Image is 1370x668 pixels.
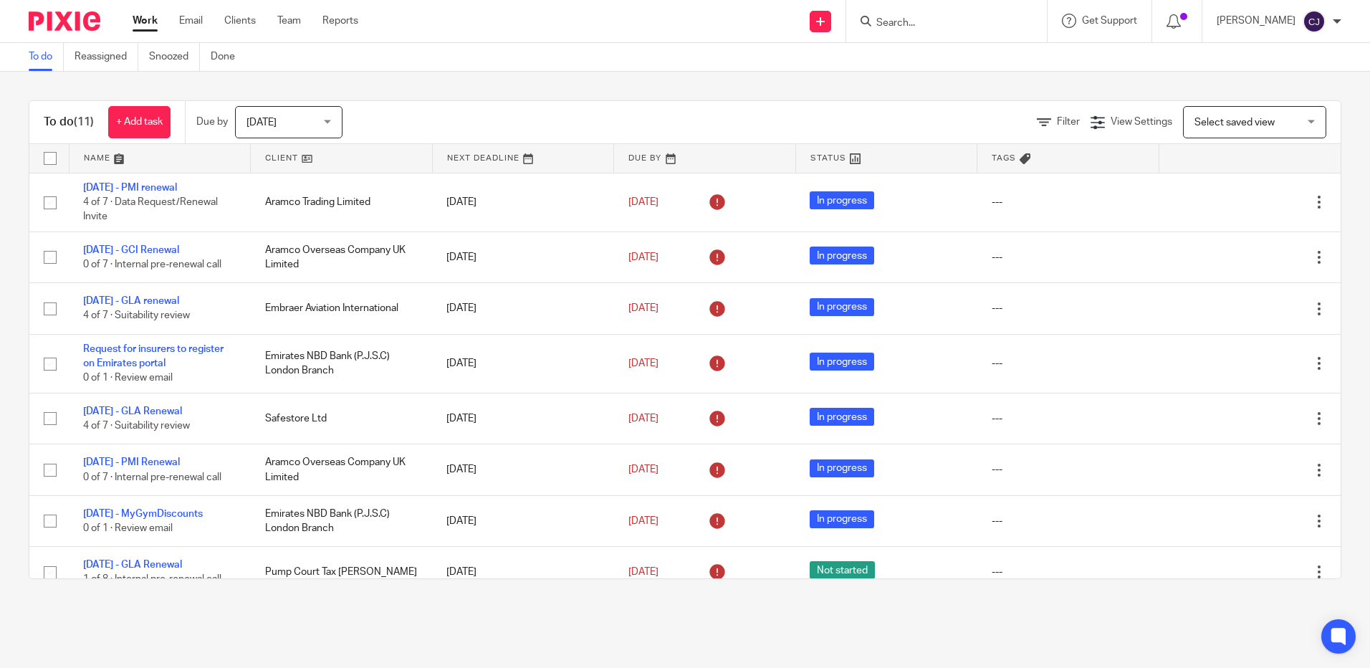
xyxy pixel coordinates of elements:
span: Not started [810,561,875,579]
input: Search [875,17,1004,30]
span: 4 of 7 · Data Request/Renewal Invite [83,197,218,222]
span: 0 of 7 · Internal pre-renewal call [83,259,221,269]
td: [DATE] [432,393,614,444]
a: Reports [322,14,358,28]
td: Aramco Overseas Company UK Limited [251,232,433,282]
td: Embraer Aviation International [251,283,433,334]
div: --- [992,250,1145,264]
img: Pixie [29,11,100,31]
h1: To do [44,115,94,130]
div: --- [992,195,1145,209]
td: Aramco Trading Limited [251,173,433,232]
a: Work [133,14,158,28]
td: [DATE] [432,547,614,598]
td: Aramco Overseas Company UK Limited [251,444,433,495]
span: [DATE] [628,464,658,474]
td: [DATE] [432,173,614,232]
div: --- [992,356,1145,371]
td: Emirates NBD Bank (P.J.S.C) London Branch [251,495,433,546]
span: Get Support [1082,16,1137,26]
span: 4 of 7 · Suitability review [83,311,190,321]
td: Safestore Ltd [251,393,433,444]
span: 0 of 1 · Review email [83,523,173,533]
span: [DATE] [246,118,277,128]
span: Select saved view [1194,118,1275,128]
span: View Settings [1111,117,1172,127]
td: [DATE] [432,334,614,393]
div: --- [992,411,1145,426]
a: Email [179,14,203,28]
span: Filter [1057,117,1080,127]
a: [DATE] - GLA Renewal [83,406,182,416]
p: Due by [196,115,228,129]
td: [DATE] [432,444,614,495]
span: [DATE] [628,516,658,526]
span: In progress [810,298,874,316]
a: Team [277,14,301,28]
img: svg%3E [1303,10,1326,33]
a: Done [211,43,246,71]
span: 0 of 7 · Internal pre-renewal call [83,472,221,482]
span: [DATE] [628,358,658,368]
td: [DATE] [432,495,614,546]
span: 4 of 7 · Suitability review [83,421,190,431]
td: [DATE] [432,283,614,334]
a: Request for insurers to register on Emirates portal [83,344,224,368]
span: In progress [810,459,874,477]
span: In progress [810,510,874,528]
span: In progress [810,191,874,209]
a: To do [29,43,64,71]
a: Clients [224,14,256,28]
span: [DATE] [628,414,658,424]
a: [DATE] - GLA Renewal [83,560,182,570]
span: In progress [810,247,874,264]
a: + Add task [108,106,171,138]
span: Tags [992,154,1016,162]
div: --- [992,462,1145,477]
a: Reassigned [75,43,138,71]
span: [DATE] [628,197,658,207]
span: [DATE] [628,303,658,313]
span: [DATE] [628,252,658,262]
a: [DATE] - PMI renewal [83,183,177,193]
a: [DATE] - PMI Renewal [83,457,180,467]
div: --- [992,514,1145,528]
span: 0 of 1 · Review email [83,373,173,383]
span: 1 of 8 · Internal pre-renewal call [83,575,221,585]
span: (11) [74,116,94,128]
span: [DATE] [628,567,658,577]
div: --- [992,565,1145,579]
td: Pump Court Tax [PERSON_NAME] [251,547,433,598]
td: Emirates NBD Bank (P.J.S.C) London Branch [251,334,433,393]
a: [DATE] - GLA renewal [83,296,179,306]
p: [PERSON_NAME] [1217,14,1295,28]
span: In progress [810,408,874,426]
td: [DATE] [432,232,614,282]
div: --- [992,301,1145,315]
a: [DATE] - GCI Renewal [83,245,179,255]
a: Snoozed [149,43,200,71]
a: [DATE] - MyGymDiscounts [83,509,203,519]
span: In progress [810,353,874,371]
